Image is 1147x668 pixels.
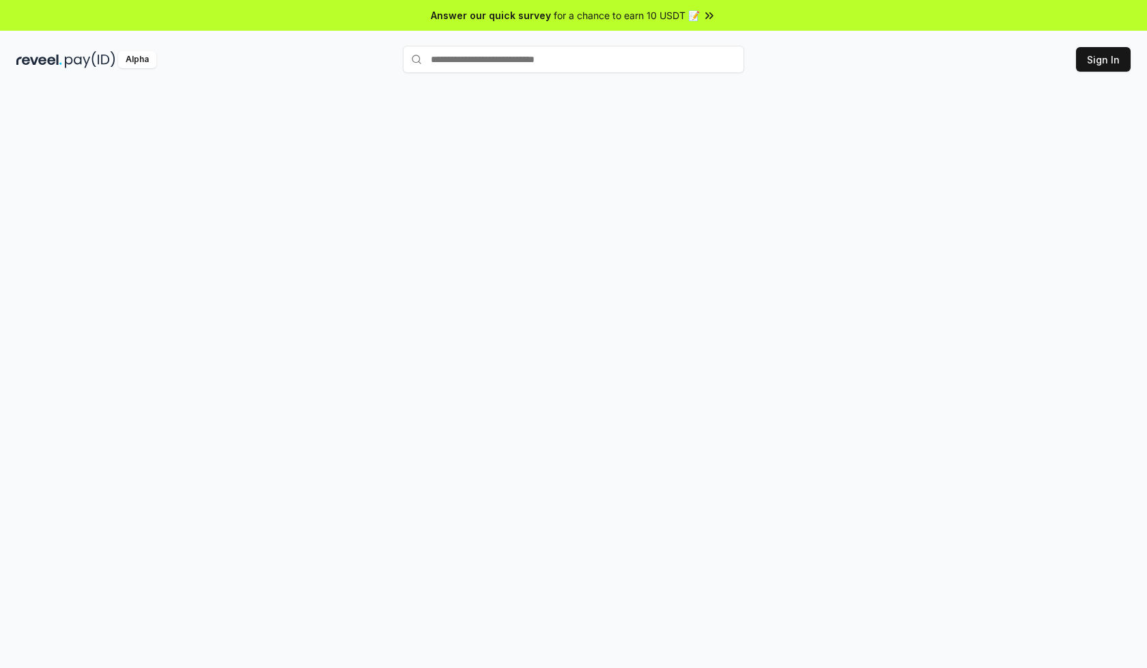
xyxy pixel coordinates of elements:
[554,8,700,23] span: for a chance to earn 10 USDT 📝
[16,51,62,68] img: reveel_dark
[431,8,551,23] span: Answer our quick survey
[1076,47,1131,72] button: Sign In
[65,51,115,68] img: pay_id
[118,51,156,68] div: Alpha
